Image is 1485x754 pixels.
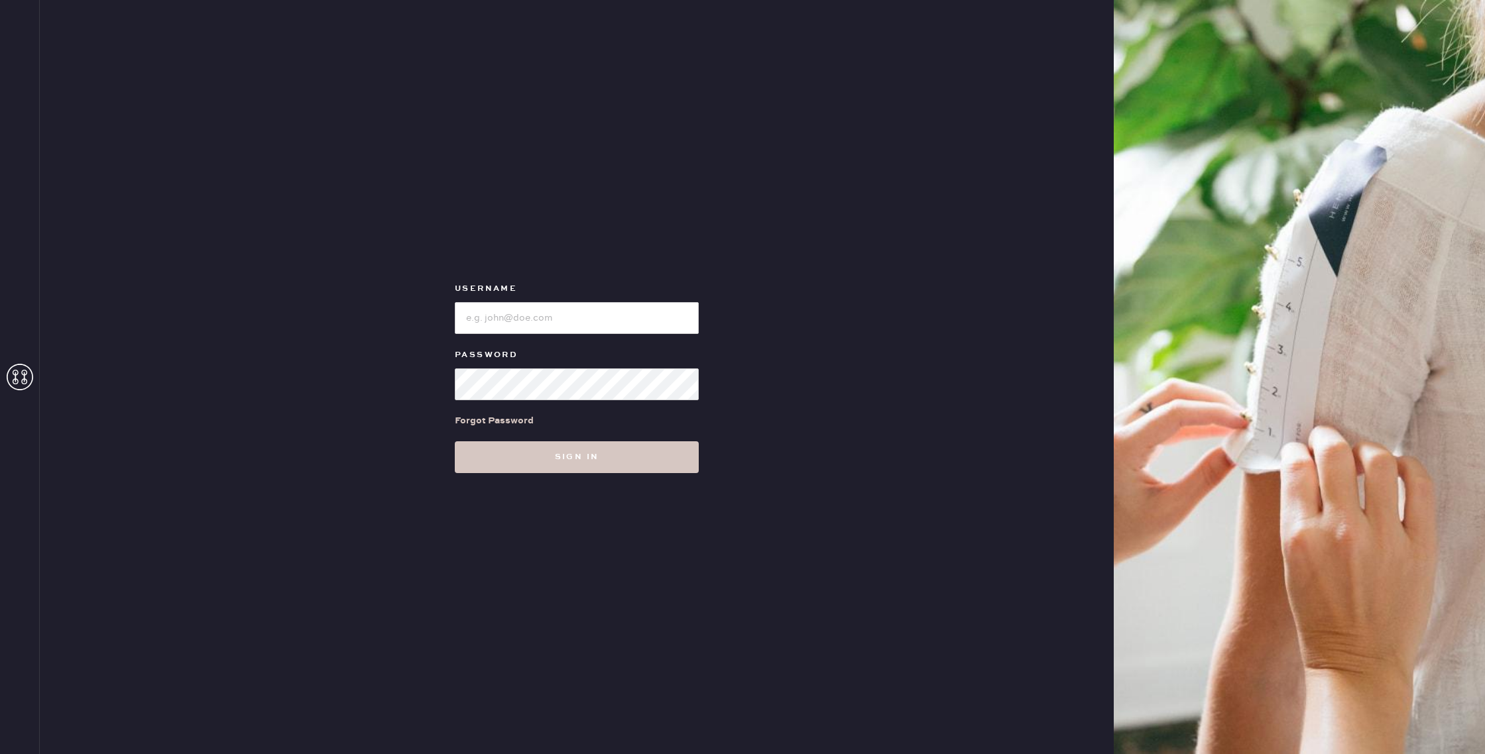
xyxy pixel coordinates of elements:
[455,347,699,363] label: Password
[455,441,699,473] button: Sign in
[455,281,699,297] label: Username
[455,302,699,334] input: e.g. john@doe.com
[455,413,534,428] div: Forgot Password
[455,400,534,441] a: Forgot Password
